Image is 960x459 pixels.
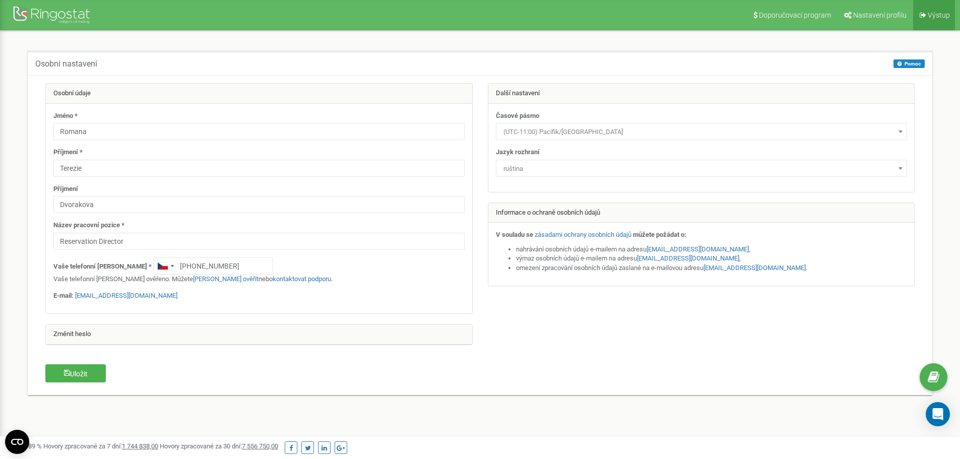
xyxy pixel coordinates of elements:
[53,196,465,213] input: Příjmení
[637,254,739,262] a: [EMAIL_ADDRESS][DOMAIN_NAME]
[53,233,465,250] input: Název pracovní pozice
[35,59,97,69] font: Osobní nastavení
[160,442,242,450] font: Hovory zpracované za 30 dní:
[53,292,74,299] font: E-mail:
[516,264,703,272] font: omezení zpracování osobních údajů zaslané na e-mailovou adresu
[853,11,907,19] font: Nastavení profilu
[503,128,623,136] font: (UTC-11:00) Pacifik/[GEOGRAPHIC_DATA]
[53,263,152,270] font: Vaše telefonní [PERSON_NAME] *
[53,112,78,119] font: Jméno *
[633,231,686,238] font: můžete požádat o:
[53,330,91,338] font: Změnit heslo
[928,11,950,19] font: Výstup
[516,245,647,253] font: nahrávání osobních údajů e-mailem na adresu
[45,364,106,382] button: Uložit
[75,292,177,299] a: [EMAIL_ADDRESS][DOMAIN_NAME]
[53,148,83,156] font: Příjmení *
[273,275,333,283] a: kontaktovat podporu.
[647,245,749,253] a: [EMAIL_ADDRESS][DOMAIN_NAME]
[703,264,806,272] a: [EMAIL_ADDRESS][DOMAIN_NAME]
[739,254,741,262] font: ,
[259,275,273,283] font: nebo
[499,125,904,139] span: (UTC-11:00) Pacifik/Midway
[496,231,533,238] font: V souladu se
[759,11,831,19] font: Doporučovací program
[496,123,907,140] span: (UTC-11:00) Pacifik/Midway
[496,89,540,97] font: Další nastavení
[53,123,465,140] input: Jméno
[242,442,278,450] font: 7 556 750,00
[53,221,124,229] font: Název pracovní pozice *
[926,402,950,426] div: Open Intercom Messenger
[53,89,91,97] font: Osobní údaje
[53,185,78,192] font: Příjmení
[193,275,259,283] a: [PERSON_NAME] ověřit
[806,264,807,272] font: .
[154,258,177,274] div: Telefonní předvolba země
[503,165,523,172] font: ruština
[122,442,158,450] font: 1 744 838,00
[496,160,907,177] span: ruština
[516,254,637,262] font: výmaz osobních údajů e-mailem na adresu
[5,430,29,454] button: Open CMP widget
[905,61,921,67] font: Pomoc
[893,59,925,68] button: Pomoc
[749,245,750,253] font: ,
[535,231,631,238] a: zásadami ochrany osobních údajů
[496,148,540,156] font: Jazyk rozhraní
[496,112,539,119] font: Časové pásmo
[70,370,88,378] font: Uložit
[53,275,193,283] font: Vaše telefonní [PERSON_NAME] ověřeno. Můžete
[53,160,465,177] input: Příjmení
[153,257,273,275] input: +1-800-555-55-55
[499,162,904,176] span: ruština
[43,442,122,450] font: Hovory zpracované za 7 dní:
[496,209,600,216] font: Informace o ochraně osobních údajů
